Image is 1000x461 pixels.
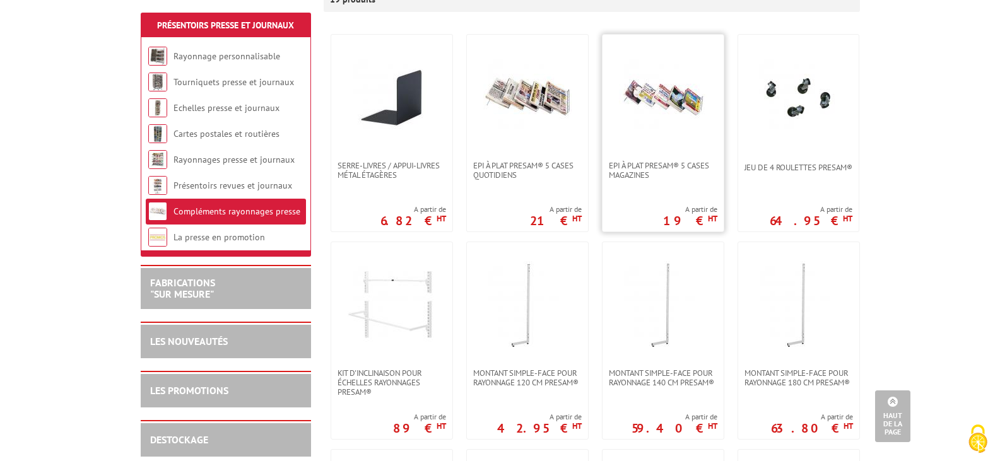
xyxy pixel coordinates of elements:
sup: HT [572,213,582,224]
span: A partir de [497,412,582,422]
img: Rayonnages presse et journaux [148,150,167,169]
img: Compléments rayonnages presse [148,202,167,221]
a: DESTOCKAGE [150,433,208,446]
sup: HT [843,213,852,224]
img: Serre-livres / Appui-livres métal étagères [348,54,436,142]
span: A partir de [770,204,852,214]
a: Montant simple-face pour rayonnage 140 cm Presam® [603,368,724,387]
a: Rayonnage personnalisable [174,50,280,62]
p: 89 € [393,424,446,432]
a: Présentoirs revues et journaux [174,180,292,191]
img: Montant simple-face pour rayonnage 120 cm Presam® [483,261,572,349]
img: Montant simple-face pour rayonnage 180 cm Presam® [755,261,843,349]
img: Rayonnage personnalisable [148,47,167,66]
a: Montant simple-face pour rayonnage 180 cm Presam® [738,368,859,387]
p: 19 € [663,217,717,225]
img: Kit d'inclinaison pour échelles rayonnages Presam® [348,261,436,349]
a: Montant simple-face pour rayonnage 120 cm Presam® [467,368,588,387]
a: LES PROMOTIONS [150,384,228,397]
a: Haut de la page [875,390,910,442]
img: Présentoirs revues et journaux [148,176,167,195]
a: Rayonnages presse et journaux [174,154,295,165]
img: Epi à plat Presam® 5 cases quotidiens [483,54,572,142]
button: Cookies (fenêtre modale) [956,418,1000,461]
img: Jeu de 4 roulettes Presam® [754,54,842,142]
span: Epi à plat Presam® 5 cases quotidiens [473,161,582,180]
a: Serre-livres / Appui-livres métal étagères [331,161,452,180]
a: Echelles presse et journaux [174,102,279,114]
span: A partir de [771,412,853,422]
a: Présentoirs Presse et Journaux [157,20,294,31]
p: 42.95 € [497,424,582,432]
a: Jeu de 4 roulettes Presam® [738,163,859,172]
span: A partir de [530,204,582,214]
span: A partir de [632,412,717,422]
span: A partir de [663,204,717,214]
span: Jeu de 4 roulettes Presam® [744,163,852,172]
img: Tourniquets presse et journaux [148,73,167,91]
a: Cartes postales et routières [174,128,279,139]
a: La presse en promotion [174,231,265,243]
span: A partir de [380,204,446,214]
img: Epi à plat Presam® 5 cases magazines [619,54,707,142]
a: Epi à plat Presam® 5 cases magazines [603,161,724,180]
sup: HT [437,213,446,224]
span: Montant simple-face pour rayonnage 120 cm Presam® [473,368,582,387]
sup: HT [708,421,717,431]
span: Montant simple-face pour rayonnage 180 cm Presam® [744,368,853,387]
p: 21 € [530,217,582,225]
span: A partir de [393,412,446,422]
a: Compléments rayonnages presse [174,206,300,217]
a: Epi à plat Presam® 5 cases quotidiens [467,161,588,180]
a: Kit d'inclinaison pour échelles rayonnages Presam® [331,368,452,397]
span: Serre-livres / Appui-livres métal étagères [338,161,446,180]
img: Cookies (fenêtre modale) [962,423,994,455]
a: LES NOUVEAUTÉS [150,335,228,347]
a: FABRICATIONS"Sur Mesure" [150,276,215,300]
sup: HT [437,421,446,431]
span: Epi à plat Presam® 5 cases magazines [609,161,717,180]
sup: HT [708,213,717,224]
img: La presse en promotion [148,228,167,247]
p: 59.40 € [632,424,717,432]
p: 6.82 € [380,217,446,225]
a: Tourniquets presse et journaux [174,76,294,88]
img: Echelles presse et journaux [148,98,167,117]
span: Kit d'inclinaison pour échelles rayonnages Presam® [338,368,446,397]
sup: HT [572,421,582,431]
img: Montant simple-face pour rayonnage 140 cm Presam® [619,261,707,349]
p: 63.80 € [771,424,853,432]
img: Cartes postales et routières [148,124,167,143]
p: 64.95 € [770,217,852,225]
span: Montant simple-face pour rayonnage 140 cm Presam® [609,368,717,387]
sup: HT [844,421,853,431]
